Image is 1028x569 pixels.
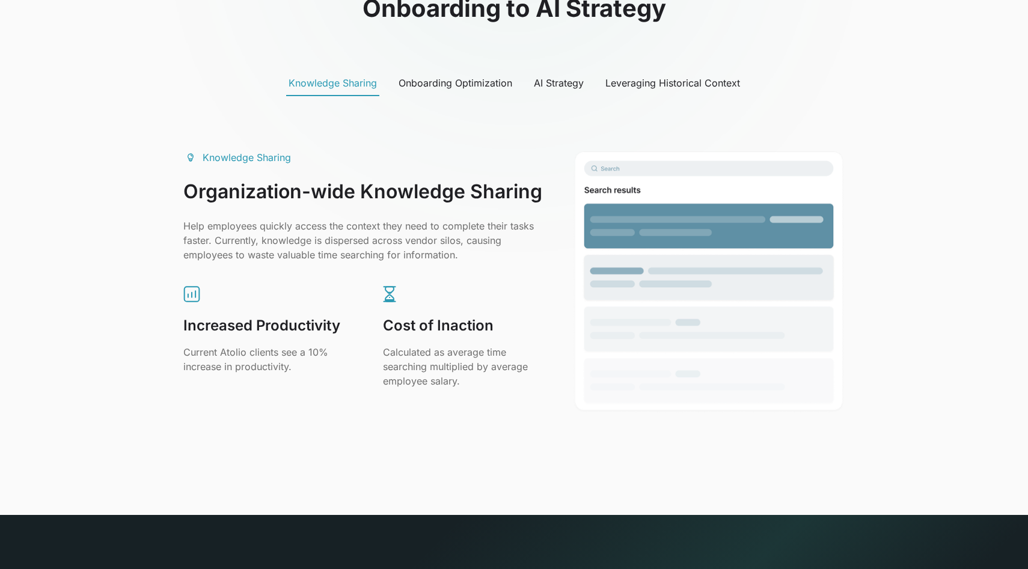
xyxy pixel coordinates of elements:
[383,315,544,336] h2: Cost of Inaction
[183,179,544,204] h3: Organization-wide Knowledge Sharing
[399,76,512,90] div: Onboarding Optimization
[203,150,291,165] div: Knowledge Sharing
[183,219,544,262] p: Help employees quickly access the context they need to complete their tasks faster. Currently, kn...
[605,76,740,90] div: Leveraging Historical Context
[383,345,544,388] p: Calculated as average time searching multiplied by average employee salary.
[183,345,344,374] p: Current Atolio clients see a 10% increase in productivity.
[534,76,584,90] div: AI Strategy
[573,150,845,413] img: image
[183,315,344,336] h2: Increased Productivity
[289,76,377,90] div: Knowledge Sharing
